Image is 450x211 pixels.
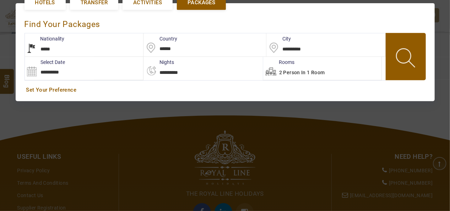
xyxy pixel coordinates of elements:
label: nights [143,59,174,66]
span: 2 Person in 1 Room [279,70,325,75]
label: Select Date [25,59,65,66]
label: Rooms [263,59,294,66]
label: City [266,35,291,42]
label: Nationality [25,35,65,42]
div: find your Packages [25,12,426,33]
a: Set Your Preference [26,86,424,94]
label: Country [143,35,177,42]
